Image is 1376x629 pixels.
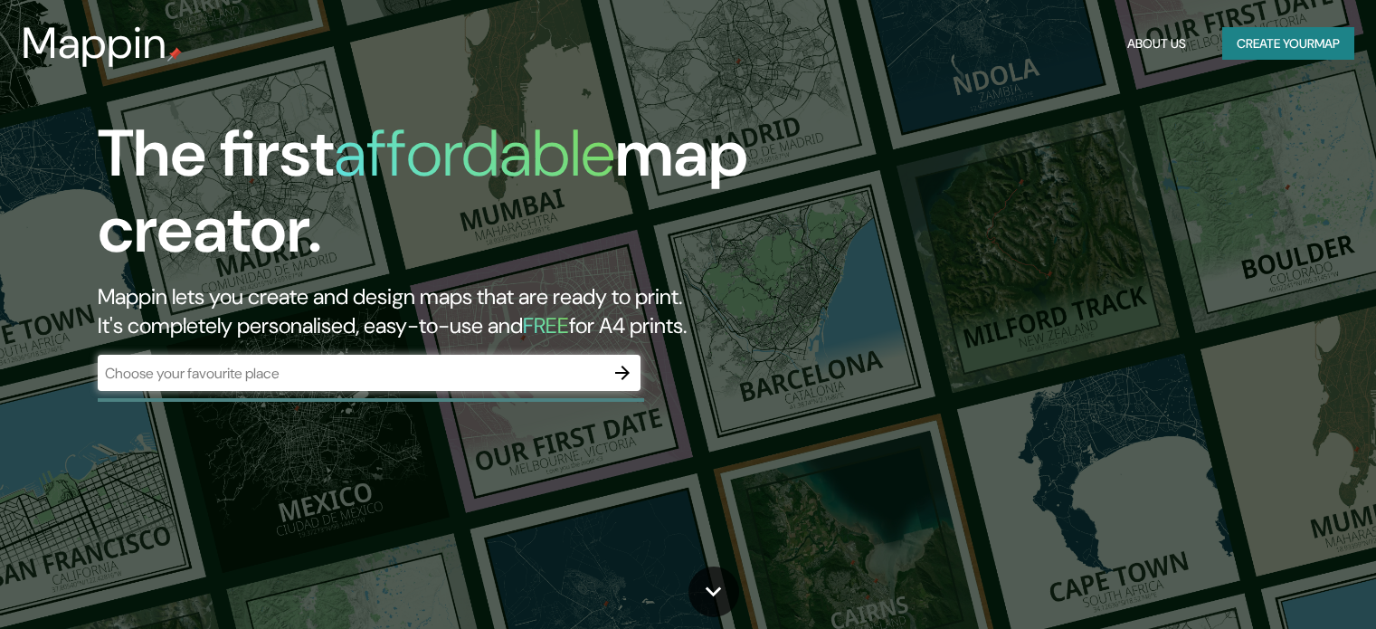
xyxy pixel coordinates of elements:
input: Choose your favourite place [98,363,604,384]
iframe: Help widget launcher [1215,558,1356,609]
h3: Mappin [22,18,167,69]
h1: The first map creator. [98,116,786,282]
button: Create yourmap [1222,27,1354,61]
h2: Mappin lets you create and design maps that are ready to print. It's completely personalised, eas... [98,282,786,340]
img: mappin-pin [167,47,182,62]
h1: affordable [334,111,615,195]
h5: FREE [523,311,569,339]
button: About Us [1120,27,1193,61]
